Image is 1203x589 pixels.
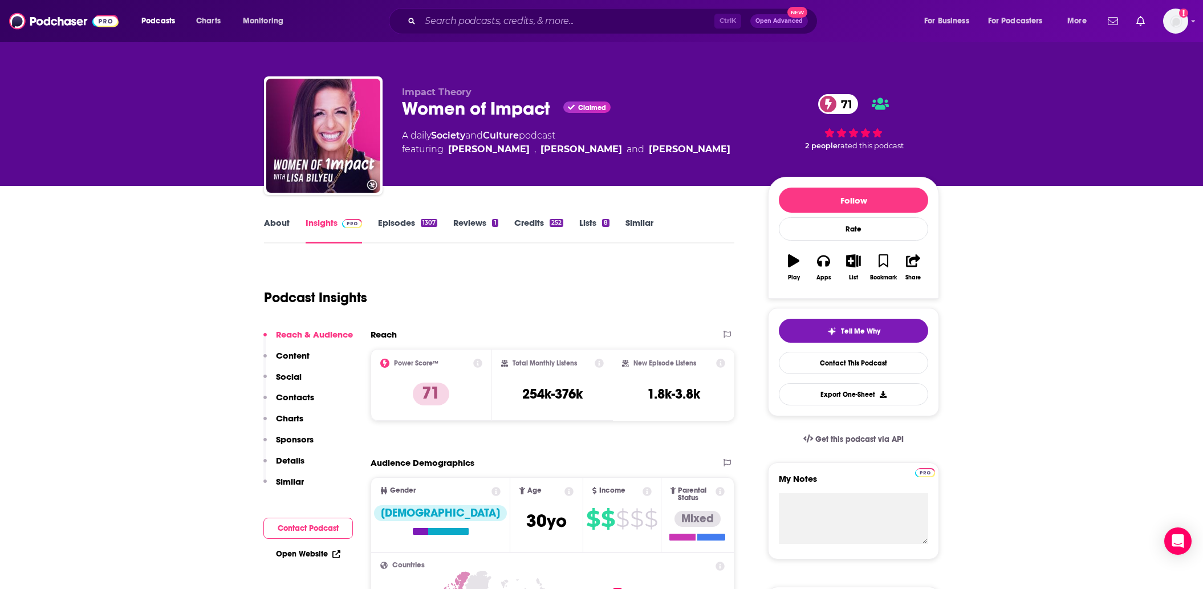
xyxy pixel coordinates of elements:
button: Contact Podcast [263,518,353,539]
span: 30 yo [526,510,567,532]
a: Contact This Podcast [779,352,928,374]
span: Open Advanced [755,18,803,24]
div: 71 2 peoplerated this podcast [768,87,939,157]
h2: Total Monthly Listens [513,359,577,367]
input: Search podcasts, credits, & more... [420,12,714,30]
div: 252 [550,219,563,227]
span: $ [616,510,629,528]
span: Charts [196,13,221,29]
span: Tell Me Why [841,327,880,336]
a: Open Website [276,549,340,559]
span: Monitoring [243,13,283,29]
p: Social [276,371,302,382]
span: Age [527,487,542,494]
p: 71 [413,383,449,405]
img: Women of Impact [266,79,380,193]
div: Rate [779,217,928,241]
div: [DEMOGRAPHIC_DATA] [374,505,507,521]
span: Claimed [578,105,606,111]
div: Play [788,274,800,281]
p: Contacts [276,392,314,403]
h1: Podcast Insights [264,289,367,306]
a: Reviews1 [453,217,498,243]
a: Lists8 [579,217,609,243]
label: My Notes [779,473,928,493]
span: For Business [924,13,969,29]
button: Share [899,247,928,288]
div: 8 [602,219,609,227]
div: Mixed [674,511,721,527]
button: Content [263,350,310,371]
a: Charts [189,12,227,30]
button: tell me why sparkleTell Me Why [779,319,928,343]
a: Society [431,130,465,141]
a: About [264,217,290,243]
span: $ [630,510,643,528]
img: Podchaser - Follow, Share and Rate Podcasts [9,10,119,32]
span: Ctrl K [714,14,741,29]
a: Show notifications dropdown [1103,11,1123,31]
span: , [534,143,536,156]
p: Content [276,350,310,361]
button: Social [263,371,302,392]
h3: 254k-376k [522,385,583,403]
button: Charts [263,413,303,434]
a: Similar [625,217,653,243]
span: Countries [392,562,425,569]
span: Get this podcast via API [815,434,904,444]
a: 71 [818,94,858,114]
button: Follow [779,188,928,213]
span: Logged in as Ashley_Beenen [1163,9,1188,34]
span: For Podcasters [988,13,1043,29]
div: Search podcasts, credits, & more... [400,8,828,34]
button: Play [779,247,808,288]
span: Gender [390,487,416,494]
button: Export One-Sheet [779,383,928,405]
span: and [627,143,644,156]
span: Impact Theory [402,87,472,98]
div: A daily podcast [402,129,730,156]
span: 71 [830,94,858,114]
a: InsightsPodchaser Pro [306,217,362,243]
span: featuring [402,143,730,156]
div: List [849,274,858,281]
div: Bookmark [870,274,897,281]
button: Reach & Audience [263,329,353,350]
button: open menu [916,12,983,30]
button: Sponsors [263,434,314,455]
button: Show profile menu [1163,9,1188,34]
p: Similar [276,476,304,487]
a: Culture [483,130,519,141]
a: Episodes1307 [378,217,437,243]
button: Bookmark [868,247,898,288]
span: Income [599,487,625,494]
span: and [465,130,483,141]
a: Show notifications dropdown [1132,11,1149,31]
a: Pro website [915,466,935,477]
div: Apps [816,274,831,281]
span: $ [644,510,657,528]
p: Charts [276,413,303,424]
div: [PERSON_NAME] [540,143,622,156]
div: 1 [492,219,498,227]
div: [PERSON_NAME] [649,143,730,156]
div: 1307 [421,219,437,227]
button: open menu [981,12,1059,30]
p: Details [276,455,304,466]
span: $ [601,510,615,528]
img: Podchaser Pro [342,219,362,228]
img: tell me why sparkle [827,327,836,336]
img: Podchaser Pro [915,468,935,477]
h3: 1.8k-3.8k [647,385,700,403]
div: Share [905,274,921,281]
h2: Reach [371,329,397,340]
span: Podcasts [141,13,175,29]
button: Contacts [263,392,314,413]
h2: Audience Demographics [371,457,474,468]
span: Parental Status [678,487,713,502]
img: User Profile [1163,9,1188,34]
button: Apps [808,247,838,288]
p: Sponsors [276,434,314,445]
